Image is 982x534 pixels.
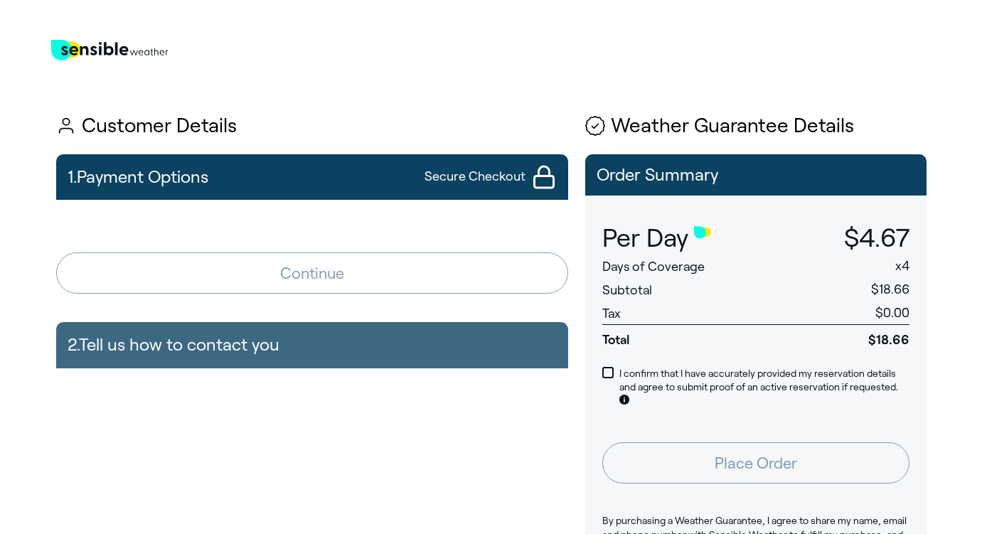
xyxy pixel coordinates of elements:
[56,154,568,200] button: 1.Payment OptionsSecure Checkout
[602,442,909,484] button: Place Order
[585,115,927,137] h1: Weather Guarantee Details
[56,252,568,294] button: Continue
[895,259,909,273] span: x 4
[875,306,909,320] span: $0.00
[602,306,621,321] span: Tax
[602,260,705,274] span: Days of Coverage
[68,160,208,194] h2: 1. Payment Options
[844,224,909,252] span: $4.67
[425,168,525,186] span: Secure Checkout
[597,166,915,184] p: Order Summary
[56,115,568,137] h1: Customer Details
[602,324,791,348] span: Total
[619,367,909,409] p: I confirm that I have accurately provided my reservation details and agree to submit proof of an ...
[602,283,652,297] span: Subtotal
[791,324,909,348] span: $18.66
[871,282,909,297] span: $18.66
[602,224,688,252] span: Per Day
